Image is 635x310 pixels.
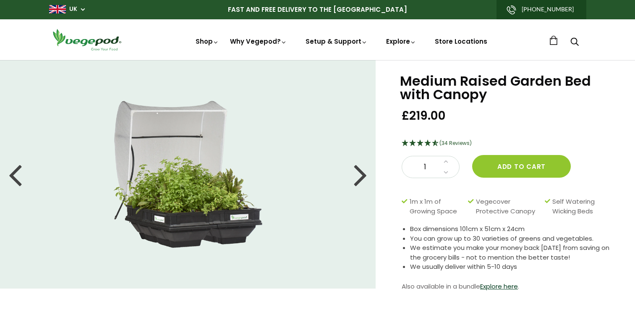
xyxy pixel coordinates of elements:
div: 4.65 Stars - 34 Reviews [402,138,614,149]
p: Also available in a bundle . [402,280,614,293]
span: (34 Reviews) [439,139,472,147]
li: You can grow up to 30 varieties of greens and vegetables. [410,234,614,244]
img: Vegepod [49,28,125,52]
a: Shop [196,37,219,46]
span: Self Watering Wicking Beds [552,197,610,216]
a: Increase quantity by 1 [441,156,451,167]
img: gb_large.png [49,5,66,13]
a: Search [570,38,579,47]
li: We estimate you make your money back [DATE] from saving on the grocery bills - not to mention the... [410,243,614,262]
span: 1 [410,162,439,173]
span: £219.00 [402,108,446,123]
h1: Medium Raised Garden Bed with Canopy [400,74,614,101]
a: Store Locations [435,37,487,46]
img: Medium Raised Garden Bed with Canopy [113,101,262,248]
li: We usually deliver within 5-10 days [410,262,614,272]
a: Explore here [480,282,518,291]
a: Explore [386,37,416,46]
li: Box dimensions 101cm x 51cm x 24cm [410,224,614,234]
a: UK [69,5,77,13]
span: Vegecover Protective Canopy [476,197,541,216]
a: Decrease quantity by 1 [441,167,451,178]
a: Why Vegepod? [230,37,287,46]
a: Setup & Support [306,37,368,46]
button: Add to cart [472,155,571,178]
span: 1m x 1m of Growing Space [410,197,464,216]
